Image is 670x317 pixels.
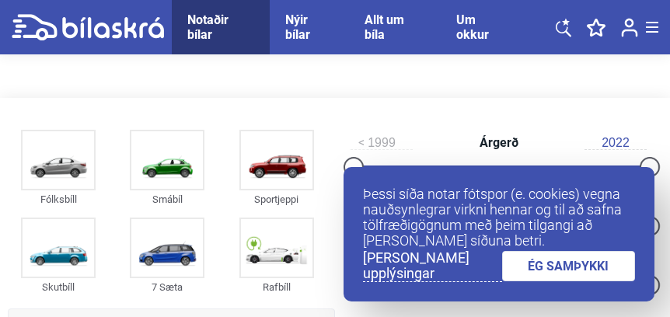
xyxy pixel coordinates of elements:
a: Notaðir bílar [187,12,254,42]
a: Allt um bíla [365,12,425,42]
p: Þessi síða notar fótspor (e. cookies) vegna nauðsynlegrar virkni hennar og til að safna tölfræðig... [363,186,635,249]
div: Fólksbíll [21,190,96,208]
a: Nýir bílar [285,12,333,42]
div: Skutbíll [21,278,96,296]
div: Rafbíll [239,278,314,296]
a: [PERSON_NAME] upplýsingar [363,250,502,282]
span: Árgerð [476,137,522,149]
img: user-login.svg [621,18,638,37]
div: Sportjeppi [239,190,314,208]
div: 7 Sæta [130,278,204,296]
div: Smábíl [130,190,204,208]
a: Um okkur [456,12,509,42]
a: ÉG SAMÞYKKI [502,251,636,281]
